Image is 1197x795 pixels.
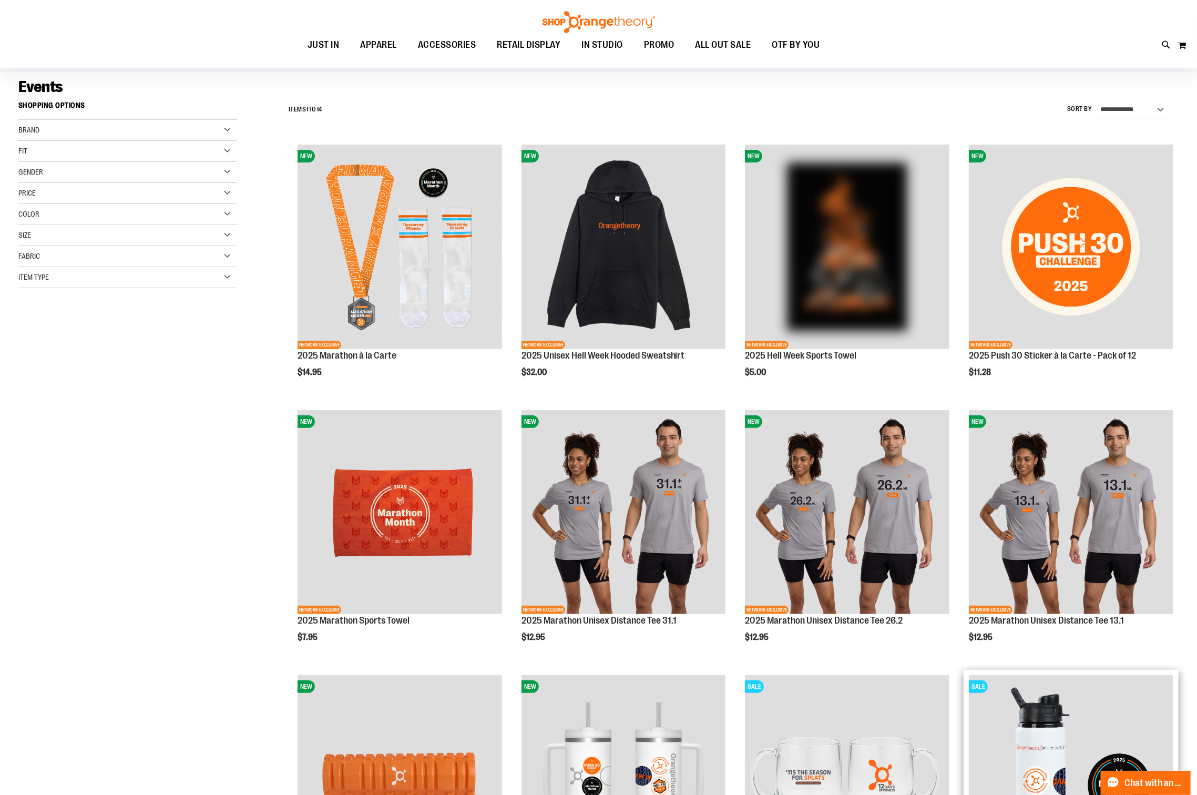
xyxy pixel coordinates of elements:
strong: Shopping Options [18,96,237,120]
span: ACCESSORIES [418,33,476,57]
a: 2025 Marathon Unisex Distance Tee 13.1 [969,615,1124,626]
div: product [740,139,955,404]
img: 2025 Push 30 Sticker à la Carte - Pack of 12 [969,145,1173,349]
span: $12.95 [969,633,994,642]
span: PROMO [644,33,674,57]
img: 2025 Marathon à la Carte [298,145,502,349]
div: product [740,405,955,669]
span: $12.95 [521,633,547,642]
span: NETWORK EXCLUSIVE [969,606,1012,614]
span: $5.00 [745,368,768,377]
div: product [964,405,1179,669]
span: $7.95 [298,633,319,642]
div: product [292,405,507,669]
span: NEW [298,415,315,428]
img: 2025 Marathon Unisex Distance Tee 13.1 [969,410,1173,615]
span: Item Type [18,273,49,281]
span: Price [18,189,36,197]
div: product [964,139,1179,404]
a: 2025 Push 30 Sticker à la Carte - Pack of 12NEWNETWORK EXCLUSIVE [969,145,1173,351]
img: 2025 Hell Week Hooded Sweatshirt [521,145,726,349]
span: NETWORK EXCLUSIVE [745,606,789,614]
span: IN STUDIO [581,33,623,57]
a: 2025 Marathon Unisex Distance Tee 13.1NEWNETWORK EXCLUSIVE [969,410,1173,616]
span: NEW [969,150,986,162]
span: ALL OUT SALE [695,33,751,57]
a: 2025 Marathon à la CarteNEWNETWORK EXCLUSIVE [298,145,502,351]
a: 2025 Hell Week Sports Towel [745,350,856,361]
span: NETWORK EXCLUSIVE [745,341,789,349]
span: Color [18,210,39,218]
span: Fit [18,147,27,155]
a: 2025 Marathon Sports TowelNEWNETWORK EXCLUSIVE [298,410,502,616]
span: RETAIL DISPLAY [497,33,560,57]
span: 1 [306,106,309,113]
img: Shop Orangetheory [541,11,657,33]
a: 2025 Marathon Unisex Distance Tee 26.2 [745,615,903,626]
span: $12.95 [745,633,770,642]
span: Gender [18,168,43,176]
img: 2025 Hell Week Sports Towel [745,145,949,349]
span: APPAREL [360,33,397,57]
label: Sort By [1067,105,1092,114]
span: SALE [745,680,764,693]
div: product [516,139,731,404]
span: Brand [18,126,39,134]
span: $14.95 [298,368,323,377]
img: 2025 Marathon Unisex Distance Tee 26.2 [745,410,949,615]
a: 2025 Marathon Unisex Distance Tee 31.1 [521,615,677,626]
a: 2025 Marathon à la Carte [298,350,396,361]
span: SALE [969,680,988,693]
a: 2025 Hell Week Hooded SweatshirtNEWNETWORK EXCLUSIVE [521,145,726,351]
span: NEW [521,150,539,162]
a: 2025 Marathon Unisex Distance Tee 26.2NEWNETWORK EXCLUSIVE [745,410,949,616]
span: Events [18,78,63,96]
a: 2025 Marathon Unisex Distance Tee 31.1NEWNETWORK EXCLUSIVE [521,410,726,616]
span: NEW [969,415,986,428]
a: 2025 Push 30 Sticker à la Carte - Pack of 12 [969,350,1136,361]
span: 14 [316,106,322,113]
span: NETWORK EXCLUSIVE [521,341,565,349]
span: JUST IN [308,33,340,57]
a: 2025 Marathon Sports Towel [298,615,410,626]
img: 2025 Marathon Unisex Distance Tee 31.1 [521,410,726,615]
img: 2025 Marathon Sports Towel [298,410,502,615]
span: NEW [745,415,762,428]
span: NETWORK EXCLUSIVE [521,606,565,614]
span: NETWORK EXCLUSIVE [298,606,341,614]
span: OTF BY YOU [772,33,820,57]
button: Chat with an Expert [1101,771,1191,795]
span: NEW [521,415,539,428]
span: NEW [521,680,539,693]
span: Fabric [18,252,40,260]
h2: Items to [289,101,322,118]
span: NEW [298,150,315,162]
div: product [516,405,731,669]
span: $11.28 [969,368,993,377]
div: product [292,139,507,404]
span: $32.00 [521,368,548,377]
span: Chat with an Expert [1125,778,1184,788]
span: Size [18,231,31,239]
span: NETWORK EXCLUSIVE [969,341,1012,349]
span: NEW [298,680,315,693]
a: 2025 Hell Week Sports TowelNEWNETWORK EXCLUSIVE [745,145,949,351]
span: NEW [745,150,762,162]
span: NETWORK EXCLUSIVE [298,341,341,349]
a: 2025 Unisex Hell Week Hooded Sweatshirt [521,350,685,361]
